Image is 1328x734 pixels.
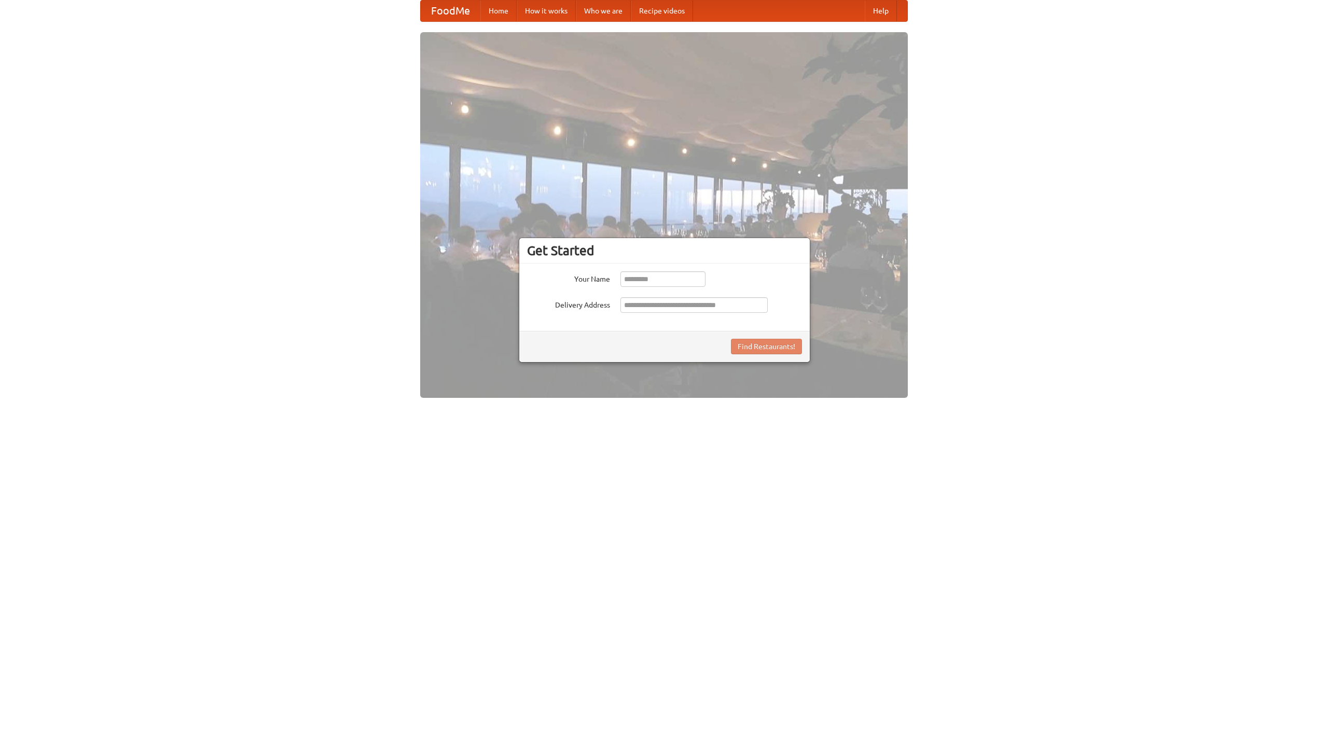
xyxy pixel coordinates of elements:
a: Recipe videos [631,1,693,21]
button: Find Restaurants! [731,339,802,354]
h3: Get Started [527,243,802,258]
a: Help [865,1,897,21]
a: Home [480,1,517,21]
a: How it works [517,1,576,21]
a: FoodMe [421,1,480,21]
label: Your Name [527,271,610,284]
a: Who we are [576,1,631,21]
label: Delivery Address [527,297,610,310]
